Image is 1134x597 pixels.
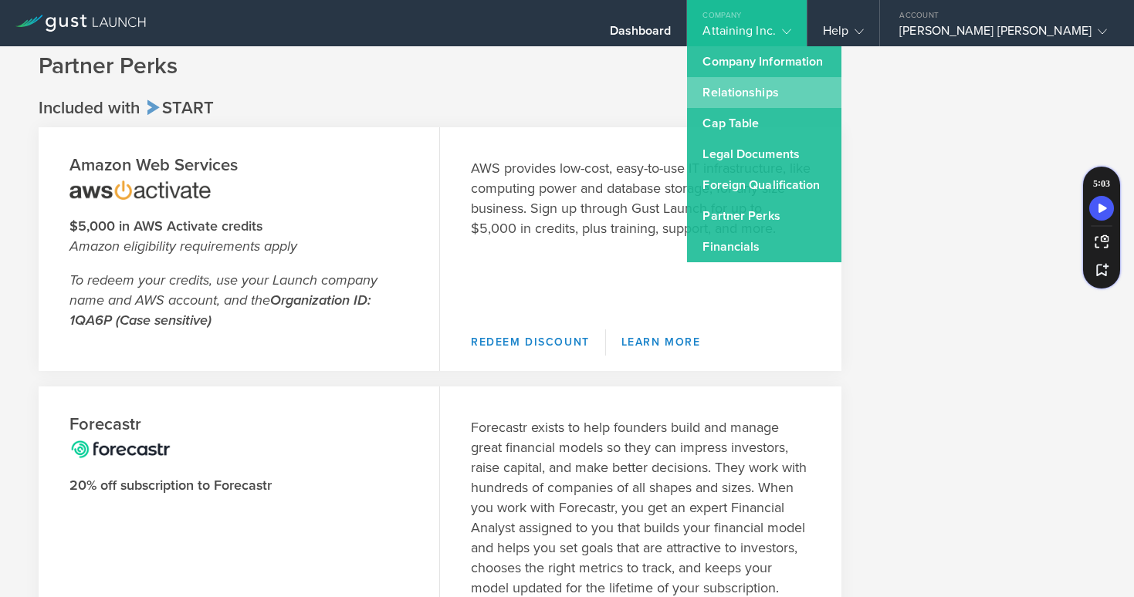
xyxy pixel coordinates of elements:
[69,272,377,329] em: To redeem your credits, use your Launch company name and AWS account, and the
[471,329,606,356] a: Redeem Discount
[69,177,211,200] img: amazon-web-services-logo
[606,329,716,356] a: Learn More
[702,23,790,46] div: Attaining Inc.
[1057,523,1134,597] iframe: Chat Widget
[39,51,1095,82] h1: Partner Perks
[899,23,1107,46] div: [PERSON_NAME] [PERSON_NAME]
[69,477,272,494] strong: 20% off subscription to Forecastr
[39,98,140,118] span: Included with
[69,238,297,255] em: Amazon eligibility requirements apply
[69,436,171,459] img: forecastr-logo
[823,23,864,46] div: Help
[144,98,214,118] span: Start
[610,23,672,46] div: Dashboard
[69,154,408,177] h2: Amazon Web Services
[471,158,811,238] p: AWS provides low-cost, easy-to-use IT infrastructure, like computing power and database storage, ...
[69,413,408,436] h2: Forecastr
[69,218,262,234] strong: $5,000 in AWS Activate credits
